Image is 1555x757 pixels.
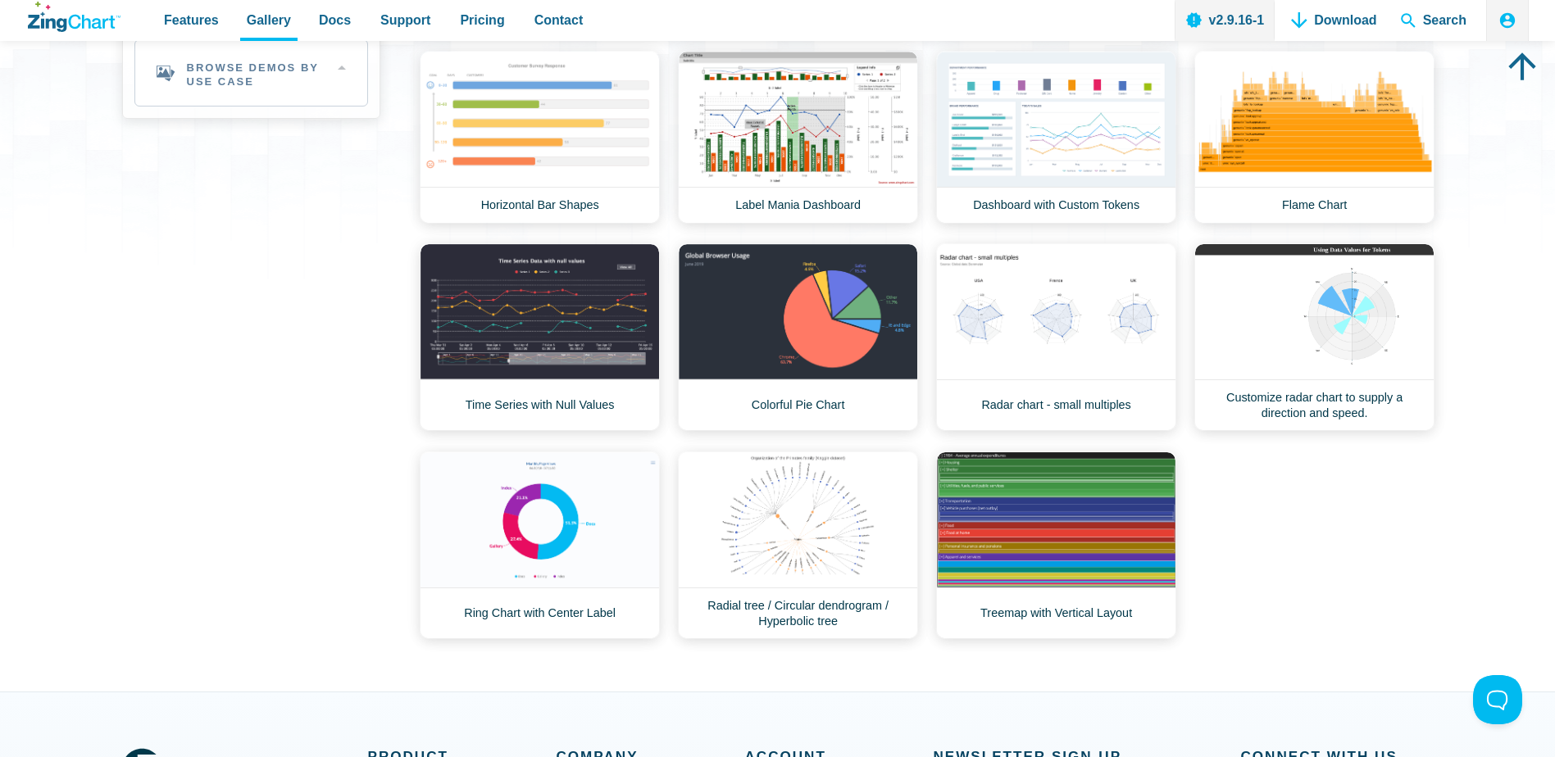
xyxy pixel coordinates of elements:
a: Horizontal Bar Shapes [420,51,660,224]
a: Customize radar chart to supply a direction and speed. [1194,243,1435,431]
span: Features [164,9,219,31]
a: Radial tree / Circular dendrogram / Hyperbolic tree [678,451,918,639]
h2: Browse Demos By Use Case [135,40,367,106]
iframe: Toggle Customer Support [1473,675,1522,724]
a: Treemap with Vertical Layout [936,451,1176,639]
a: ZingChart Logo. Click to return to the homepage [28,2,120,32]
a: Dashboard with Custom Tokens [936,51,1176,224]
a: Colorful Pie Chart [678,243,918,431]
span: Support [380,9,430,31]
span: Docs [319,9,351,31]
a: Ring Chart with Center Label [420,451,660,639]
a: Flame Chart [1194,51,1435,224]
a: Radar chart - small multiples [936,243,1176,431]
span: Gallery [247,9,291,31]
a: Label Mania Dashboard [678,51,918,224]
a: Time Series with Null Values [420,243,660,431]
span: Pricing [460,9,504,31]
span: Contact [534,9,584,31]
